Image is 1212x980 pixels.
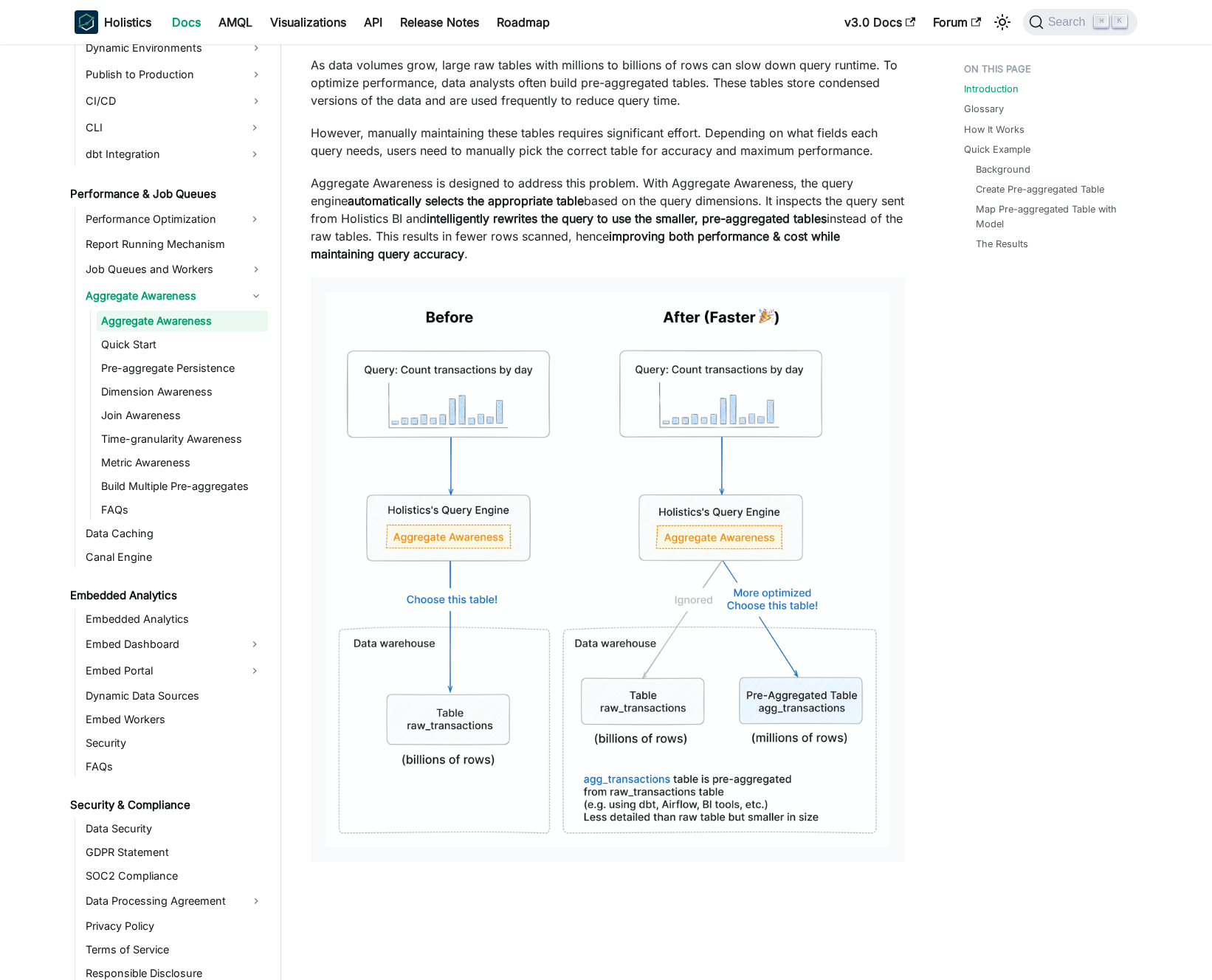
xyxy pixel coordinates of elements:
a: CLI [81,116,241,139]
a: Job Queues and Workers [81,258,268,281]
button: Expand sidebar category 'dbt Integration' [241,142,268,166]
a: Create Pre-aggregated Table [976,182,1104,196]
a: Introduction [964,82,1019,96]
a: Pre-aggregate Persistence [97,358,268,379]
a: Time-granularity Awareness [97,429,268,449]
nav: Docs sidebar [60,44,281,980]
a: Privacy Policy [81,916,268,936]
a: Aggregate Awareness [97,311,268,331]
a: Security [81,733,268,753]
a: Background [976,162,1030,176]
kbd: K [1112,15,1127,28]
a: Quick Example [964,142,1030,156]
button: Expand sidebar category 'CLI' [241,116,268,139]
a: Build Multiple Pre-aggregates [97,476,268,497]
a: Join Awareness [97,405,268,426]
a: Canal Engine [81,547,268,567]
a: Docs [163,10,210,34]
a: Data Security [81,818,268,839]
a: AMQL [210,10,261,34]
a: Release Notes [391,10,488,34]
a: Visualizations [261,10,355,34]
a: v3.0 Docs [836,10,924,34]
button: Switch between dark and light mode (currently light mode) [991,10,1014,34]
a: The Results [976,237,1028,251]
a: Embed Workers [81,709,268,730]
a: Dimension Awareness [97,382,268,402]
a: Metric Awareness [97,452,268,473]
strong: intelligently rewrites the query to use the smaller, pre-aggregated tables [427,211,827,226]
a: dbt Integration [81,142,241,166]
img: Holistics [75,10,98,34]
p: As data volumes grow, large raw tables with millions to billions of rows can slow down query runt... [311,56,905,109]
a: Dynamic Environments [81,36,268,60]
a: Performance Optimization [81,207,241,231]
a: Glossary [964,102,1004,116]
a: Roadmap [488,10,559,34]
a: FAQs [81,756,268,777]
a: Quick Start [97,334,268,355]
a: Publish to Production [81,63,268,86]
a: Forum [924,10,990,34]
a: Map Pre-aggregated Table with Model [976,202,1123,230]
a: Dynamic Data Sources [81,686,268,706]
a: Performance & Job Queues [66,184,268,204]
a: Embedded Analytics [81,609,268,629]
a: FAQs [97,500,268,520]
a: Aggregate Awareness [81,284,268,308]
a: Security & Compliance [66,795,268,815]
a: How It Works [964,122,1025,137]
a: SOC2 Compliance [81,866,268,886]
a: Terms of Service [81,939,268,960]
a: Data Caching [81,523,268,544]
button: Expand sidebar category 'Embed Dashboard' [241,632,268,656]
button: Expand sidebar category 'Performance Optimization' [241,207,268,231]
a: CI/CD [81,89,268,113]
a: API [355,10,391,34]
a: GDPR Statement [81,842,268,863]
a: Report Running Mechanism [81,234,268,255]
a: Embedded Analytics [66,585,268,606]
a: HolisticsHolistics [75,10,151,34]
span: Search [1044,15,1095,29]
button: Expand sidebar category 'Embed Portal' [241,659,268,683]
strong: automatically selects the appropriate table [348,193,584,208]
a: Data Processing Agreement [81,889,268,913]
a: Embed Dashboard [81,632,241,656]
a: Embed Portal [81,659,241,683]
b: Holistics [104,13,151,31]
p: Aggregate Awareness is designed to address this problem. With Aggregate Awareness, the query engi... [311,174,905,263]
button: Search (Command+K) [1023,9,1137,35]
kbd: ⌘ [1094,15,1109,28]
p: However, manually maintaining these tables requires significant effort. Depending on what fields ... [311,124,905,159]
